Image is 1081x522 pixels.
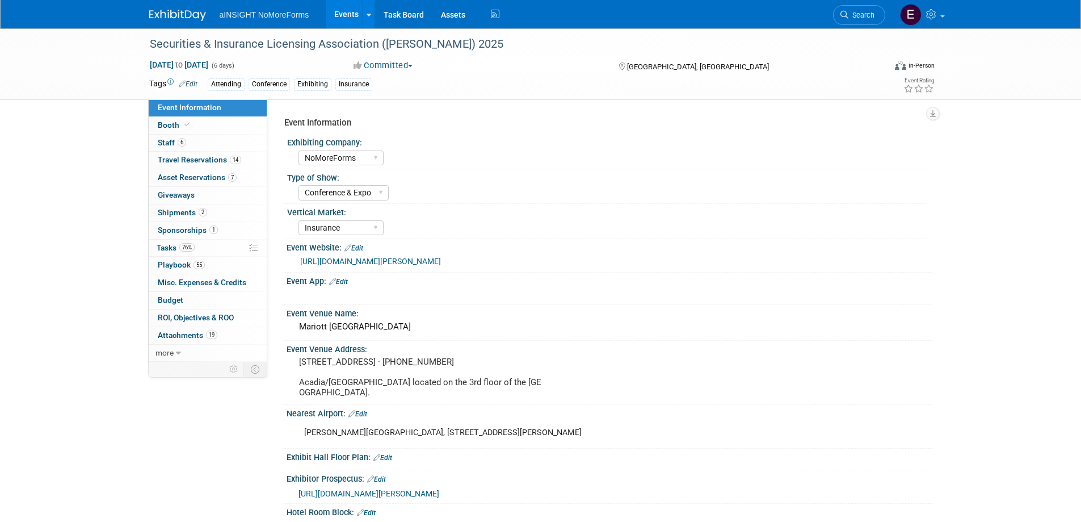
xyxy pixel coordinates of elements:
span: Event Information [158,103,221,112]
div: Event Format [818,59,935,76]
button: Committed [350,60,417,72]
div: Mariott [GEOGRAPHIC_DATA] [295,318,924,336]
pre: [STREET_ADDRESS] · [PHONE_NUMBER] Acadia/[GEOGRAPHIC_DATA] located on the 3rd floor of the [GEOGR... [299,357,543,398]
span: Playbook [158,260,205,269]
span: Giveaways [158,190,195,199]
span: 6 [178,138,186,147]
a: Edit [344,244,363,252]
a: Sponsorships1 [149,222,267,239]
a: Edit [373,454,392,462]
a: Giveaways [149,187,267,204]
a: Shipments2 [149,204,267,222]
a: Edit [348,410,367,418]
a: Travel Reservations14 [149,152,267,169]
div: Attending [208,78,245,90]
div: Event Venue Address: [287,341,932,355]
span: 1 [209,225,218,234]
span: 2 [199,208,207,216]
td: Toggle Event Tabs [243,362,267,377]
img: Format-Inperson.png [895,61,906,70]
div: Insurance [335,78,372,90]
div: Exhibiting Company: [287,134,927,148]
span: Staff [158,138,186,147]
span: [GEOGRAPHIC_DATA], [GEOGRAPHIC_DATA] [627,62,769,71]
div: Type of Show: [287,169,927,183]
a: Event Information [149,99,267,116]
span: 55 [194,261,205,269]
span: Tasks [157,243,195,252]
i: Booth reservation complete [184,122,190,128]
span: Budget [158,295,183,304]
span: Sponsorships [158,225,218,235]
div: Conference [249,78,290,90]
a: Playbook55 [149,257,267,274]
a: Booth [149,117,267,134]
a: Staff6 [149,135,267,152]
img: Eric Guimond [900,4,922,26]
div: Hotel Room Block: [287,504,932,519]
a: Edit [179,80,197,88]
img: ExhibitDay [149,10,206,21]
div: Event Rating [903,78,934,83]
a: Asset Reservations7 [149,169,267,186]
div: Event Venue Name: [287,305,932,319]
a: Edit [357,509,376,517]
span: 76% [179,243,195,252]
div: Vertical Market: [287,204,927,218]
span: Attachments [158,331,217,340]
a: ROI, Objectives & ROO [149,310,267,327]
div: Event Website: [287,239,932,254]
div: Securities & Insurance Licensing Association ([PERSON_NAME]) 2025 [146,34,868,55]
div: Exhibiting [294,78,331,90]
div: Exhibitor Prospectus: [287,470,932,485]
div: Nearest Airport: [287,405,932,420]
div: Exhibit Hall Floor Plan: [287,449,932,463]
span: 14 [230,156,241,164]
span: Misc. Expenses & Credits [158,278,246,287]
td: Tags [149,78,197,91]
span: 7 [228,173,237,182]
a: Attachments19 [149,327,267,344]
span: Search [848,11,874,19]
span: more [155,348,174,357]
a: Edit [367,475,386,483]
div: In-Person [908,61,935,70]
a: Misc. Expenses & Credits [149,274,267,291]
div: Event App: [287,273,932,287]
span: 19 [206,331,217,339]
div: Event Information [284,117,924,129]
div: [PERSON_NAME][GEOGRAPHIC_DATA], [STREET_ADDRESS][PERSON_NAME] [296,421,807,444]
span: aINSIGHT NoMoreForms [220,10,309,19]
a: Edit [329,278,348,286]
span: Booth [158,120,192,130]
span: [DATE] [DATE] [149,60,209,70]
td: Personalize Event Tab Strip [224,362,244,377]
span: Asset Reservations [158,173,237,182]
a: Search [833,5,885,25]
a: [URL][DOMAIN_NAME][PERSON_NAME] [300,257,441,266]
span: ROI, Objectives & ROO [158,313,234,322]
span: to [174,60,184,69]
a: Tasks76% [149,240,267,257]
a: Budget [149,292,267,309]
span: Shipments [158,208,207,217]
span: Travel Reservations [158,155,241,164]
a: more [149,345,267,362]
a: [URL][DOMAIN_NAME][PERSON_NAME] [298,489,439,498]
span: (6 days) [211,62,234,69]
